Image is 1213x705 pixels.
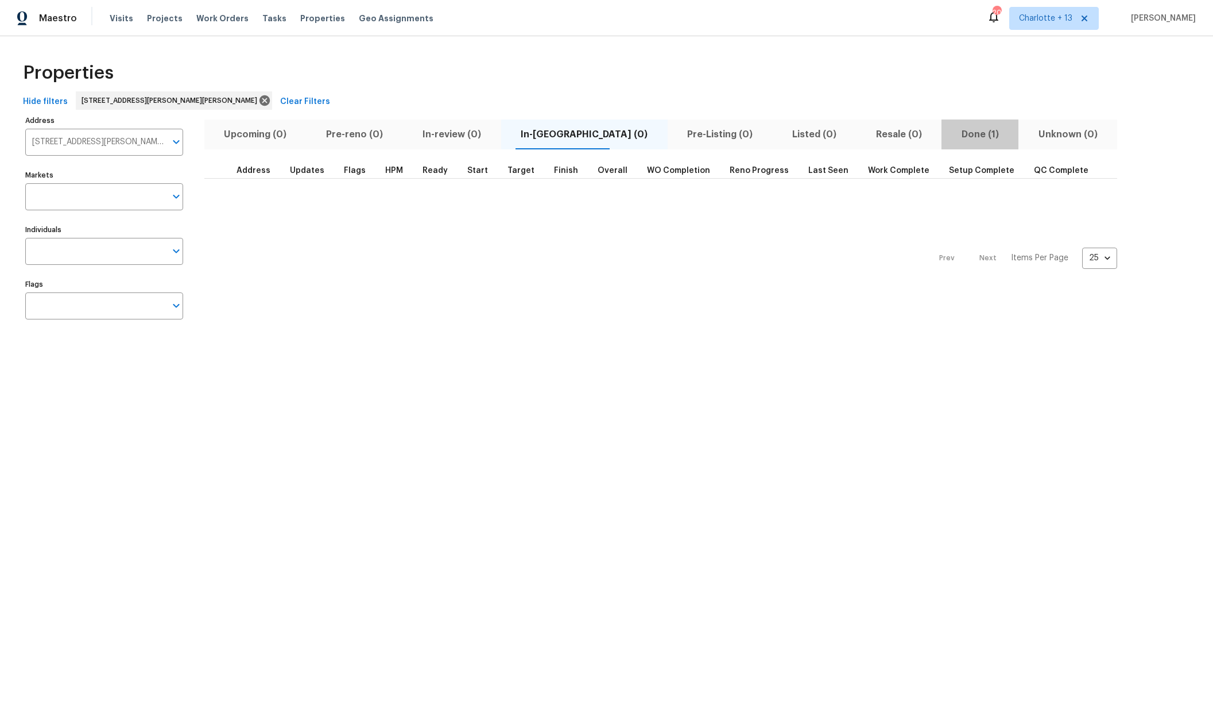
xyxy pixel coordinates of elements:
nav: Pagination Navigation [928,186,1117,331]
label: Markets [25,172,183,179]
span: Maestro [39,13,77,24]
div: Projected renovation finish date [554,167,588,175]
span: Listed (0) [779,126,849,142]
span: Overall [598,167,627,175]
span: Work Complete [868,167,929,175]
button: Open [168,134,184,150]
span: Flags [344,167,366,175]
span: In-[GEOGRAPHIC_DATA] (0) [508,126,661,142]
span: WO Completion [647,167,710,175]
span: Hide filters [23,95,68,109]
span: Reno Progress [730,167,789,175]
span: Updates [290,167,324,175]
span: Start [467,167,488,175]
p: Items Per Page [1011,252,1068,264]
label: Flags [25,281,183,288]
div: 204 [993,7,1001,18]
button: Open [168,243,184,259]
span: Projects [147,13,183,24]
span: Target [507,167,534,175]
span: Pre-Listing (0) [675,126,766,142]
button: Hide filters [18,91,72,113]
span: Properties [300,13,345,24]
span: Upcoming (0) [211,126,300,142]
span: Ready [423,167,448,175]
span: Tasks [262,14,286,22]
span: Setup Complete [949,167,1014,175]
div: [STREET_ADDRESS][PERSON_NAME][PERSON_NAME] [76,91,272,110]
label: Address [25,117,183,124]
span: Done (1) [948,126,1012,142]
div: Days past target finish date [598,167,638,175]
button: Clear Filters [276,91,335,113]
span: Address [237,167,270,175]
button: Open [168,188,184,205]
span: Pre-reno (0) [313,126,396,142]
span: HPM [385,167,403,175]
span: In-review (0) [410,126,494,142]
div: Earliest renovation start date (first business day after COE or Checkout) [423,167,458,175]
div: Target renovation project end date [507,167,545,175]
div: Actual renovation start date [467,167,498,175]
span: Work Orders [196,13,249,24]
span: Visits [110,13,133,24]
span: [STREET_ADDRESS][PERSON_NAME][PERSON_NAME] [82,95,262,106]
div: 25 [1082,243,1117,273]
span: Resale (0) [863,126,935,142]
span: Last Seen [808,167,848,175]
span: Clear Filters [280,95,330,109]
span: Finish [554,167,578,175]
span: Properties [23,67,114,79]
span: Charlotte + 13 [1019,13,1072,24]
label: Individuals [25,226,183,233]
span: [PERSON_NAME] [1126,13,1196,24]
button: Open [168,298,184,314]
span: Unknown (0) [1025,126,1110,142]
span: Geo Assignments [359,13,433,24]
span: QC Complete [1034,167,1088,175]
